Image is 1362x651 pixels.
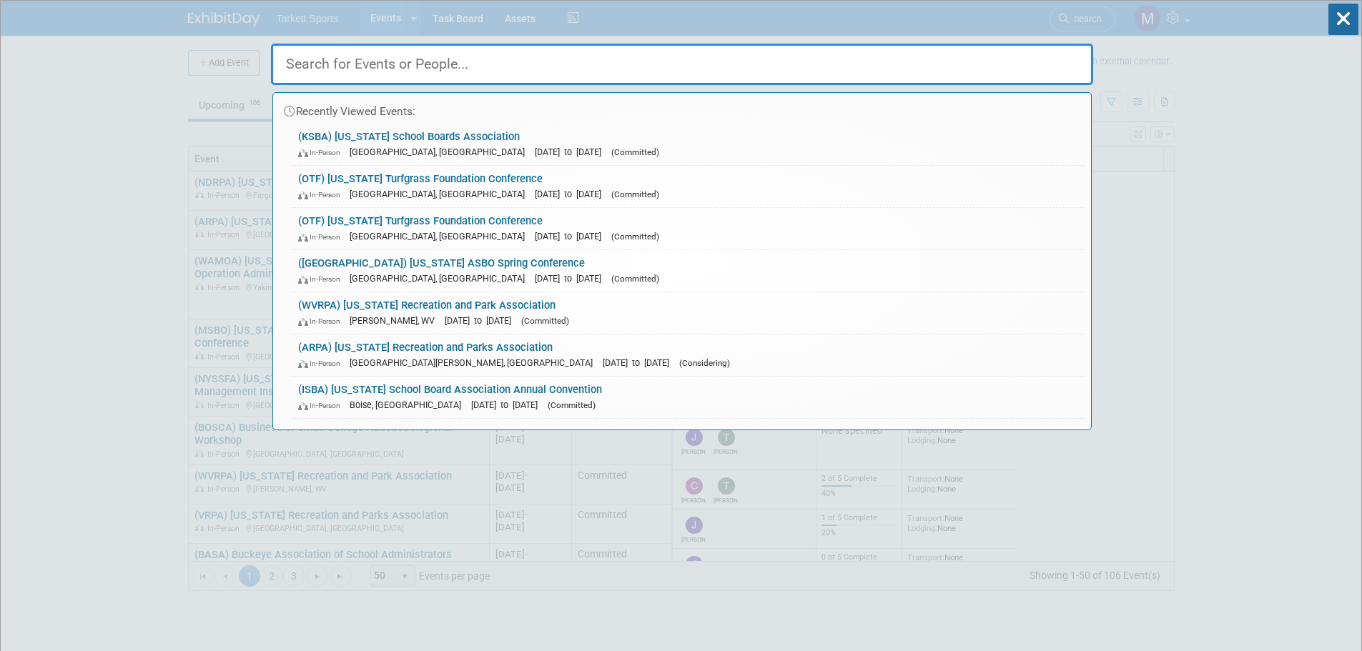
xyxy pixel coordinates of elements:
[548,400,596,410] span: (Committed)
[298,190,347,199] span: In-Person
[298,401,347,410] span: In-Person
[280,93,1084,124] div: Recently Viewed Events:
[603,357,676,368] span: [DATE] to [DATE]
[291,377,1084,418] a: (ISBA) [US_STATE] School Board Association Annual Convention In-Person Boise, [GEOGRAPHIC_DATA] [...
[521,316,569,326] span: (Committed)
[291,166,1084,207] a: (OTF) [US_STATE] Turfgrass Foundation Conference In-Person [GEOGRAPHIC_DATA], [GEOGRAPHIC_DATA] [...
[291,334,1084,376] a: (ARPA) [US_STATE] Recreation and Parks Association In-Person [GEOGRAPHIC_DATA][PERSON_NAME], [GEO...
[350,357,600,368] span: [GEOGRAPHIC_DATA][PERSON_NAME], [GEOGRAPHIC_DATA]
[350,231,532,242] span: [GEOGRAPHIC_DATA], [GEOGRAPHIC_DATA]
[535,146,608,157] span: [DATE] to [DATE]
[611,232,659,242] span: (Committed)
[298,232,347,242] span: In-Person
[298,317,347,326] span: In-Person
[611,274,659,284] span: (Committed)
[298,274,347,284] span: In-Person
[291,208,1084,249] a: (OTF) [US_STATE] Turfgrass Foundation Conference In-Person [GEOGRAPHIC_DATA], [GEOGRAPHIC_DATA] [...
[350,315,442,326] span: [PERSON_NAME], WV
[535,231,608,242] span: [DATE] to [DATE]
[291,124,1084,165] a: (KSBA) [US_STATE] School Boards Association In-Person [GEOGRAPHIC_DATA], [GEOGRAPHIC_DATA] [DATE]...
[271,44,1093,85] input: Search for Events or People...
[535,273,608,284] span: [DATE] to [DATE]
[350,189,532,199] span: [GEOGRAPHIC_DATA], [GEOGRAPHIC_DATA]
[611,147,659,157] span: (Committed)
[291,292,1084,334] a: (WVRPA) [US_STATE] Recreation and Park Association In-Person [PERSON_NAME], WV [DATE] to [DATE] (...
[535,189,608,199] span: [DATE] to [DATE]
[298,148,347,157] span: In-Person
[298,359,347,368] span: In-Person
[611,189,659,199] span: (Committed)
[291,250,1084,292] a: ([GEOGRAPHIC_DATA]) [US_STATE] ASBO Spring Conference In-Person [GEOGRAPHIC_DATA], [GEOGRAPHIC_DA...
[350,399,468,410] span: Boise, [GEOGRAPHIC_DATA]
[471,399,545,410] span: [DATE] to [DATE]
[679,358,730,368] span: (Considering)
[350,273,532,284] span: [GEOGRAPHIC_DATA], [GEOGRAPHIC_DATA]
[445,315,518,326] span: [DATE] to [DATE]
[350,146,532,157] span: [GEOGRAPHIC_DATA], [GEOGRAPHIC_DATA]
